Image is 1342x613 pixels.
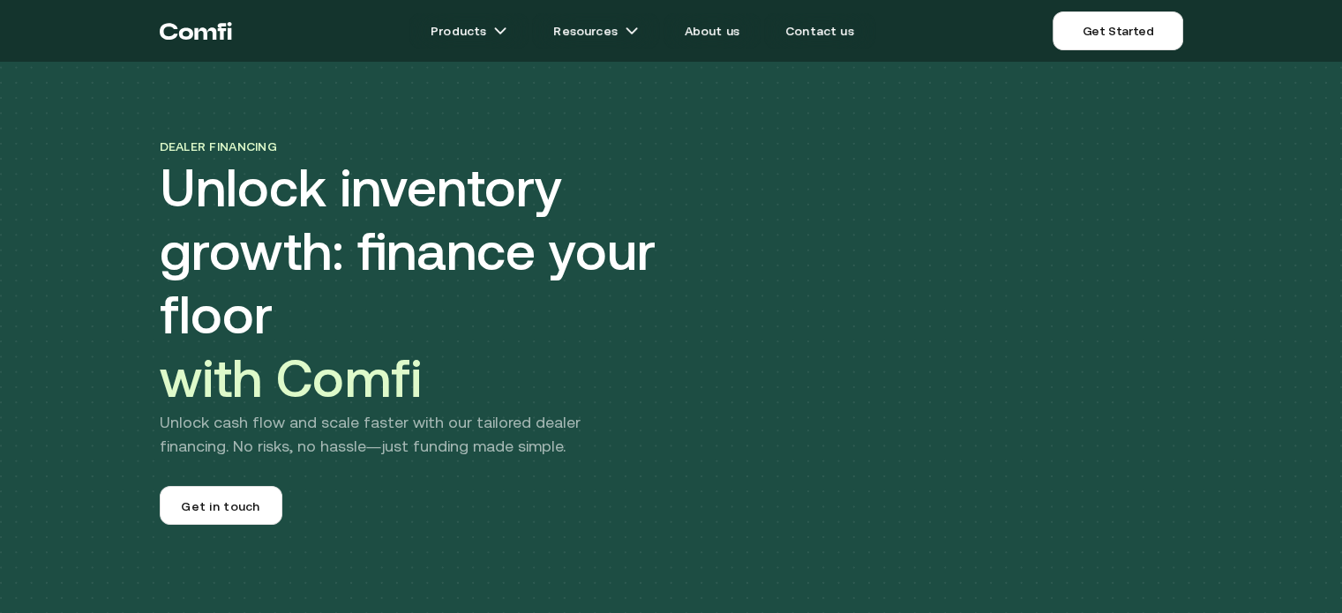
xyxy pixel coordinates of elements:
h1: Unlock inventory growth: finance your floor [160,156,760,410]
a: Get Started [1053,11,1182,50]
a: Resourcesarrow icons [532,13,659,49]
img: arrow icons [493,24,507,38]
img: arrow icons [625,24,639,38]
span: Dealer financing [160,139,277,153]
p: Unlock cash flow and scale faster with our tailored dealer financing. No risks, no hassle—just fu... [160,410,640,458]
span: Get in touch [181,497,259,519]
a: Contact us [764,13,875,49]
a: Get in touch [160,486,282,525]
a: Productsarrow icons [409,13,529,49]
span: with Comfi [160,348,423,408]
a: About us [664,13,761,49]
a: Return to the top of the Comfi home page [160,4,232,57]
img: Dealer Financing [787,132,1182,527]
